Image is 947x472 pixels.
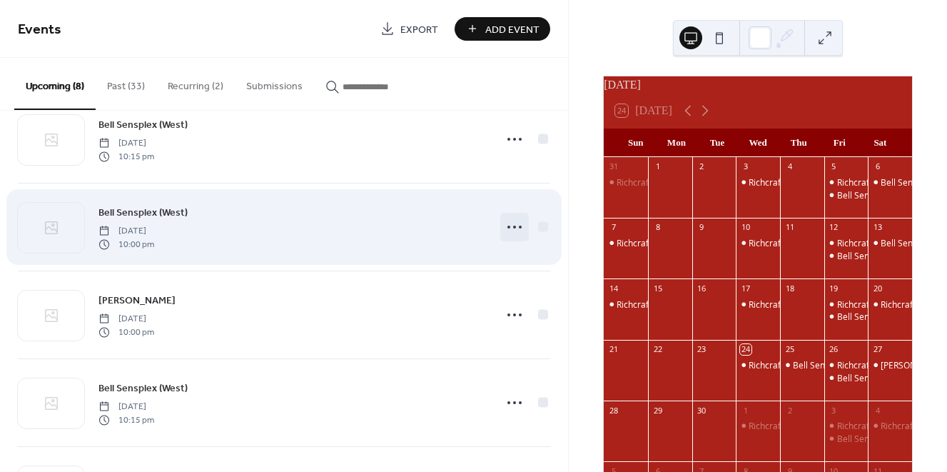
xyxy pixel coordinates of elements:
div: Bell Sensplex (West) [868,176,912,189]
div: Bell Sensplex (West) [824,433,868,445]
div: 21 [608,344,619,355]
div: Richcraft Sensplex (East) [736,176,780,189]
span: Export [400,22,438,37]
div: 13 [872,222,883,233]
span: [DATE] [98,225,154,238]
div: Bell Sensplex (West) [868,237,912,249]
div: 1 [740,405,751,416]
div: Richcraft Sensplex (East) [837,237,935,249]
div: 28 [608,405,619,416]
div: 27 [872,344,883,355]
div: Bell Sensplex (West) [824,372,868,384]
div: Bell Sensplex (West) [837,189,918,201]
div: Richcraft Sensplex (East) [736,359,780,371]
div: Richcraft Sensplex (East) [868,298,912,311]
div: Richcraft Sensplex (East) [824,237,868,249]
span: [DATE] [98,313,154,326]
div: 3 [829,405,839,416]
button: Add Event [455,17,550,41]
div: 18 [784,283,795,293]
div: 2 [784,405,795,416]
div: Bell Sensplex (West) [837,311,918,323]
div: Richcraft Sensplex (East) [868,420,912,432]
div: Richcraft Sensplex (East) [617,298,714,311]
div: Richcraft Sensplex (East) [824,298,868,311]
a: Bell Sensplex (West) [98,204,188,221]
div: 16 [697,283,707,293]
div: 19 [829,283,839,293]
div: 23 [697,344,707,355]
div: Richcraft Sensplex (East) [837,298,935,311]
div: Bell Sensplex (West) [824,250,868,262]
div: 4 [784,161,795,172]
a: [PERSON_NAME] [98,292,176,308]
div: Richcraft Sensplex (East) [749,176,846,189]
div: 8 [652,222,663,233]
div: Richcraft Sensplex (East) [837,420,935,432]
div: 12 [829,222,839,233]
div: 4 [872,405,883,416]
div: Fri [819,129,860,157]
div: Bell Sensplex (West) [837,433,918,445]
div: Sun [615,129,656,157]
div: Bell Sensplex (West) [837,250,918,262]
div: Richcraft Sensplex (East) [824,420,868,432]
div: 9 [697,222,707,233]
div: 31 [608,161,619,172]
div: 10 [740,222,751,233]
div: Richcraft Sensplex (East) [749,237,846,249]
div: 2 [697,161,707,172]
span: Bell Sensplex (West) [98,381,188,396]
span: 10:15 pm [98,150,154,163]
span: 10:00 pm [98,238,154,251]
div: Richcraft Sensplex (East) [837,359,935,371]
div: Richcraft Sensplex (East) [736,420,780,432]
div: Sat [860,129,901,157]
div: Tue [697,129,737,157]
div: Richcraft Sensplex (East) [604,176,648,189]
div: 22 [652,344,663,355]
div: [DATE] [604,76,912,94]
div: Thu [779,129,819,157]
div: Tom Brown [868,359,912,371]
div: Richcraft Sensplex (East) [749,298,846,311]
div: Bell Sensplex (West) [837,372,918,384]
a: Bell Sensplex (West) [98,116,188,133]
div: 11 [784,222,795,233]
span: Events [18,16,61,44]
span: 10:00 pm [98,326,154,338]
span: 10:15 pm [98,413,154,426]
div: 26 [829,344,839,355]
button: Recurring (2) [156,58,235,109]
button: Submissions [235,58,314,109]
div: Bell Sensplex (West) [780,359,824,371]
div: Richcraft Sensplex (East) [736,237,780,249]
div: Bell Sensplex (West) [824,189,868,201]
span: [DATE] [98,137,154,150]
div: Richcraft Sensplex (East) [824,176,868,189]
span: Add Event [485,22,540,37]
span: [PERSON_NAME] [98,293,176,308]
span: Bell Sensplex (West) [98,206,188,221]
div: Wed [738,129,779,157]
span: Bell Sensplex (West) [98,118,188,133]
div: 17 [740,283,751,293]
div: Richcraft Sensplex (East) [604,237,648,249]
div: 5 [829,161,839,172]
div: 1 [652,161,663,172]
a: Bell Sensplex (West) [98,380,188,396]
div: Richcraft Sensplex (East) [736,298,780,311]
span: [DATE] [98,401,154,413]
div: Richcraft Sensplex (East) [749,420,846,432]
div: 25 [784,344,795,355]
button: Past (33) [96,58,156,109]
div: 15 [652,283,663,293]
div: 30 [697,405,707,416]
div: Richcraft Sensplex (East) [617,176,714,189]
div: Richcraft Sensplex (East) [837,176,935,189]
div: Mon [656,129,697,157]
div: Richcraft Sensplex (East) [604,298,648,311]
div: 29 [652,405,663,416]
div: 14 [608,283,619,293]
